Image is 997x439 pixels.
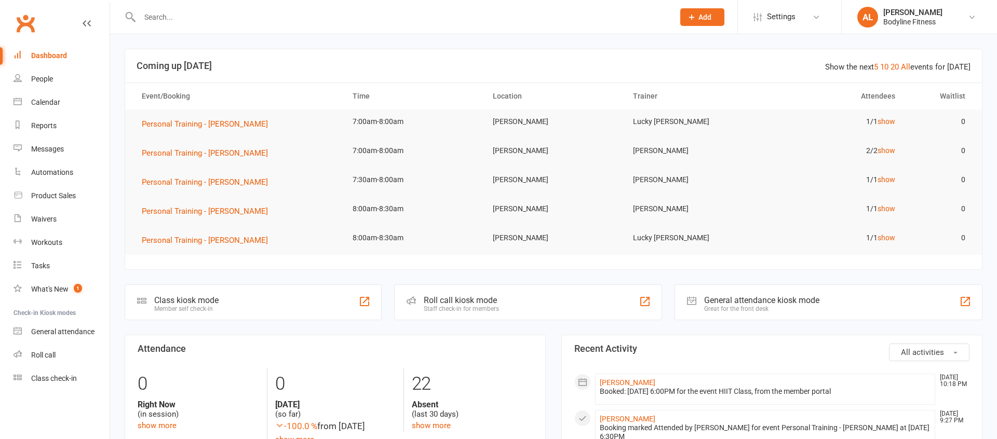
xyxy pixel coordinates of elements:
td: 0 [905,168,975,192]
div: Class kiosk mode [154,295,219,305]
h3: Recent Activity [574,344,969,354]
div: Automations [31,168,73,176]
div: [PERSON_NAME] [883,8,942,17]
div: AL [857,7,878,28]
time: [DATE] 10:18 PM [935,374,969,388]
a: Product Sales [14,184,110,208]
td: [PERSON_NAME] [483,168,624,192]
td: 1/1 [764,226,904,250]
div: Roll call kiosk mode [424,295,499,305]
a: show more [138,421,177,430]
span: Personal Training - [PERSON_NAME] [142,119,268,129]
div: Staff check-in for members [424,305,499,312]
button: Personal Training - [PERSON_NAME] [142,176,275,188]
td: 1/1 [764,109,904,134]
a: show more [412,421,451,430]
a: Roll call [14,344,110,367]
a: Messages [14,138,110,161]
span: Settings [767,5,796,29]
a: [PERSON_NAME] [600,378,655,387]
td: [PERSON_NAME] [624,168,764,192]
a: Clubworx [12,10,38,36]
td: 8:00am-8:30am [343,226,483,250]
a: show [878,175,895,184]
button: Personal Training - [PERSON_NAME] [142,147,275,159]
td: 1/1 [764,197,904,221]
button: Add [680,8,724,26]
td: 0 [905,197,975,221]
th: Time [343,83,483,109]
div: Dashboard [31,51,67,60]
div: Tasks [31,262,50,270]
td: 0 [905,226,975,250]
a: show [878,146,895,155]
a: show [878,117,895,126]
td: 2/2 [764,139,904,163]
td: 0 [905,109,975,134]
strong: Absent [412,400,533,409]
span: 1 [74,284,82,293]
strong: [DATE] [275,400,396,409]
a: Automations [14,161,110,184]
div: Bodyline Fitness [883,17,942,26]
div: (last 30 days) [412,400,533,419]
span: Personal Training - [PERSON_NAME] [142,148,268,158]
div: 0 [138,368,259,400]
div: Calendar [31,98,60,106]
a: People [14,67,110,91]
th: Trainer [624,83,764,109]
div: People [31,75,53,83]
div: (in session) [138,400,259,419]
td: 7:00am-8:00am [343,109,483,134]
td: 7:30am-8:00am [343,168,483,192]
div: General attendance [31,327,95,336]
div: Workouts [31,238,62,246]
th: Event/Booking [132,83,343,109]
a: Tasks [14,254,110,278]
a: Reports [14,114,110,138]
td: 0 [905,139,975,163]
h3: Coming up [DATE] [137,61,971,71]
a: General attendance kiosk mode [14,320,110,344]
span: Personal Training - [PERSON_NAME] [142,236,268,245]
td: [PERSON_NAME] [483,197,624,221]
span: Personal Training - [PERSON_NAME] [142,207,268,216]
div: Booked: [DATE] 6:00PM for the event HIIT Class, from the member portal [600,387,931,396]
td: [PERSON_NAME] [624,197,764,221]
td: 8:00am-8:30am [343,197,483,221]
div: General attendance kiosk mode [704,295,819,305]
td: Lucky [PERSON_NAME] [624,226,764,250]
td: [PERSON_NAME] [624,139,764,163]
a: Waivers [14,208,110,231]
div: Reports [31,121,57,130]
th: Attendees [764,83,904,109]
button: Personal Training - [PERSON_NAME] [142,118,275,130]
button: All activities [889,344,969,361]
td: [PERSON_NAME] [483,139,624,163]
div: Product Sales [31,191,76,200]
a: [PERSON_NAME] [600,415,655,423]
div: Show the next events for [DATE] [825,61,971,73]
div: Class check-in [31,374,77,382]
td: [PERSON_NAME] [483,109,624,134]
div: What's New [31,285,69,293]
span: All activities [901,348,944,357]
a: Workouts [14,231,110,254]
a: All [901,62,910,72]
td: 1/1 [764,168,904,192]
td: [PERSON_NAME] [483,226,624,250]
span: -100.0 % [275,421,317,431]
a: Class kiosk mode [14,367,110,390]
div: (so far) [275,400,396,419]
button: Personal Training - [PERSON_NAME] [142,234,275,246]
div: 22 [412,368,533,400]
a: Calendar [14,91,110,114]
h3: Attendance [138,344,533,354]
span: Personal Training - [PERSON_NAME] [142,177,268,187]
input: Search... [137,10,667,24]
a: show [878,234,895,242]
div: Messages [31,145,64,153]
div: Waivers [31,215,57,223]
a: 20 [891,62,899,72]
div: Roll call [31,351,56,359]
